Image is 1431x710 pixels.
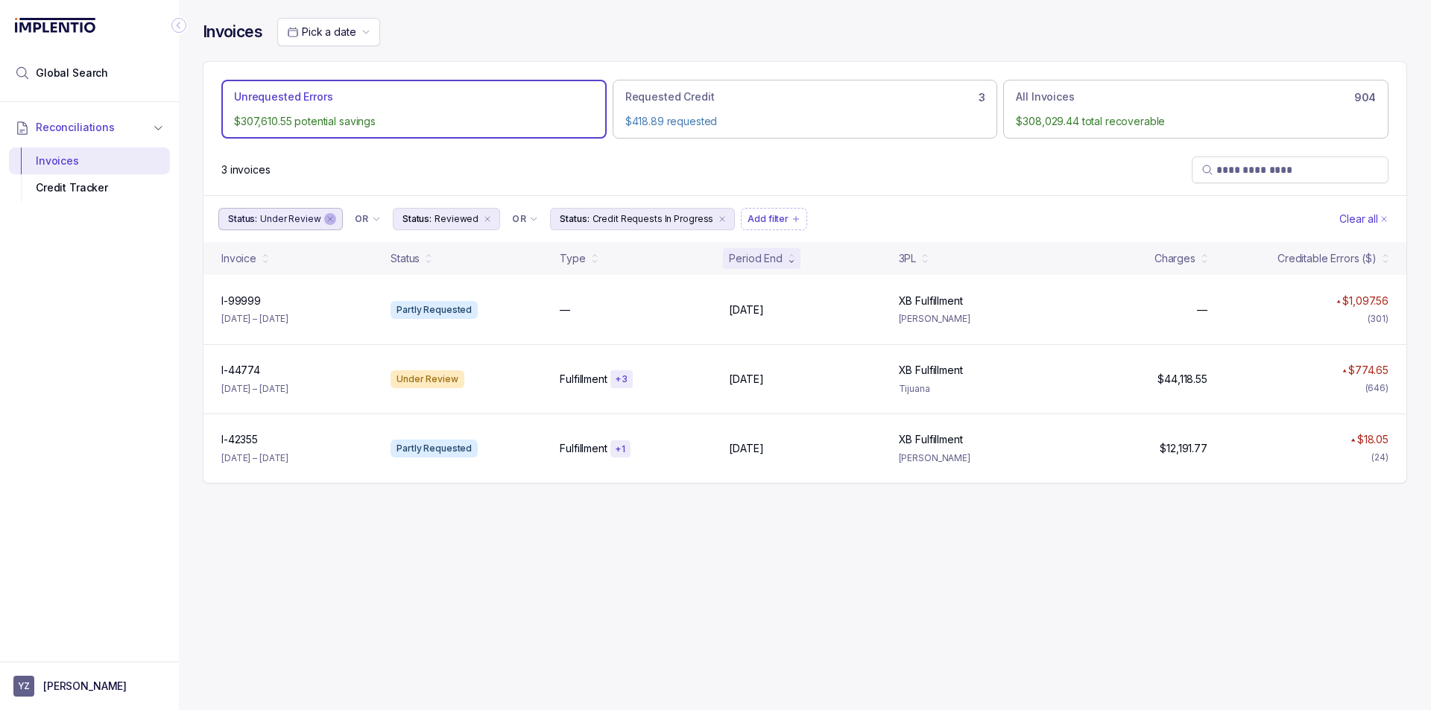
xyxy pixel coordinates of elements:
[1339,212,1378,226] p: Clear all
[899,311,1050,326] p: [PERSON_NAME]
[506,209,544,229] button: Filter Chip Connector undefined
[1154,251,1195,266] div: Charges
[277,18,380,46] button: Date Range Picker
[560,441,607,456] p: Fulfillment
[1016,89,1074,104] p: All Invoices
[391,301,478,319] div: Partly Requested
[221,432,258,447] p: I-42355
[36,120,115,135] span: Reconciliations
[13,676,34,697] span: User initials
[729,302,763,317] p: [DATE]
[729,372,763,387] p: [DATE]
[43,679,127,694] p: [PERSON_NAME]
[435,212,478,226] p: Reviewed
[899,432,963,447] p: XB Fulfillment
[221,294,261,308] p: I-99999
[625,114,985,129] p: $418.89 requested
[560,372,607,387] p: Fulfillment
[393,208,500,230] button: Filter Chip Reviewed
[221,80,1389,139] ul: Action Tab Group
[9,111,170,144] button: Reconciliations
[1365,381,1389,396] div: (646)
[221,251,256,266] div: Invoice
[1160,441,1207,456] p: $12,191.77
[36,66,108,80] span: Global Search
[234,114,594,129] p: $307,610.55 potential savings
[716,213,728,225] div: remove content
[218,208,1336,230] ul: Filter Group
[391,440,478,457] div: Partly Requested
[748,212,789,226] p: Add filter
[481,213,493,225] div: remove content
[899,251,917,266] div: 3PL
[899,381,1050,396] p: Tijuana
[260,212,321,226] p: Under Review
[560,302,570,317] p: —
[560,212,589,226] p: Status:
[221,162,271,177] div: Remaining page entries
[324,213,336,225] div: remove content
[9,145,170,205] div: Reconciliations
[203,22,262,42] h4: Invoices
[221,162,271,177] p: 3 invoices
[391,251,420,266] div: Status
[1368,311,1389,326] div: (301)
[1336,208,1391,230] button: Clear Filters
[560,251,585,266] div: Type
[228,212,257,226] p: Status:
[13,676,165,697] button: User initials[PERSON_NAME]
[1357,432,1389,447] p: $18.05
[1336,299,1341,303] img: red pointer upwards
[512,213,538,225] li: Filter Chip Connector undefined
[615,373,628,385] p: + 3
[1277,251,1377,266] div: Creditable Errors ($)
[1016,114,1376,129] p: $308,029.44 total recoverable
[1351,438,1355,442] img: red pointer upwards
[1197,302,1207,317] p: —
[221,363,260,378] p: I-44774
[1342,369,1347,373] img: red pointer upwards
[979,92,985,104] h6: 3
[729,441,763,456] p: [DATE]
[221,381,288,396] p: [DATE] – [DATE]
[234,89,332,104] p: Unrequested Errors
[221,311,288,326] p: [DATE] – [DATE]
[899,294,963,308] p: XB Fulfillment
[402,212,432,226] p: Status:
[741,208,807,230] button: Filter Chip Add filter
[287,25,356,39] search: Date Range Picker
[625,89,715,104] p: Requested Credit
[302,25,356,38] span: Pick a date
[218,208,343,230] button: Filter Chip Under Review
[1354,92,1376,104] h6: 904
[1371,450,1389,465] div: (24)
[21,174,158,201] div: Credit Tracker
[1342,294,1389,308] p: $1,097.56
[349,209,387,229] button: Filter Chip Connector undefined
[550,208,735,230] button: Filter Chip Credit Requests In Progress
[221,451,288,466] p: [DATE] – [DATE]
[21,148,158,174] div: Invoices
[899,363,963,378] p: XB Fulfillment
[355,213,369,225] p: OR
[391,370,464,388] div: Under Review
[355,213,381,225] li: Filter Chip Connector undefined
[615,443,626,455] p: + 1
[170,16,188,34] div: Collapse Icon
[1348,363,1389,378] p: $774.65
[899,451,1050,466] p: [PERSON_NAME]
[1157,372,1207,387] p: $44,118.55
[593,212,714,226] p: Credit Requests In Progress
[729,251,783,266] div: Period End
[512,213,526,225] p: OR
